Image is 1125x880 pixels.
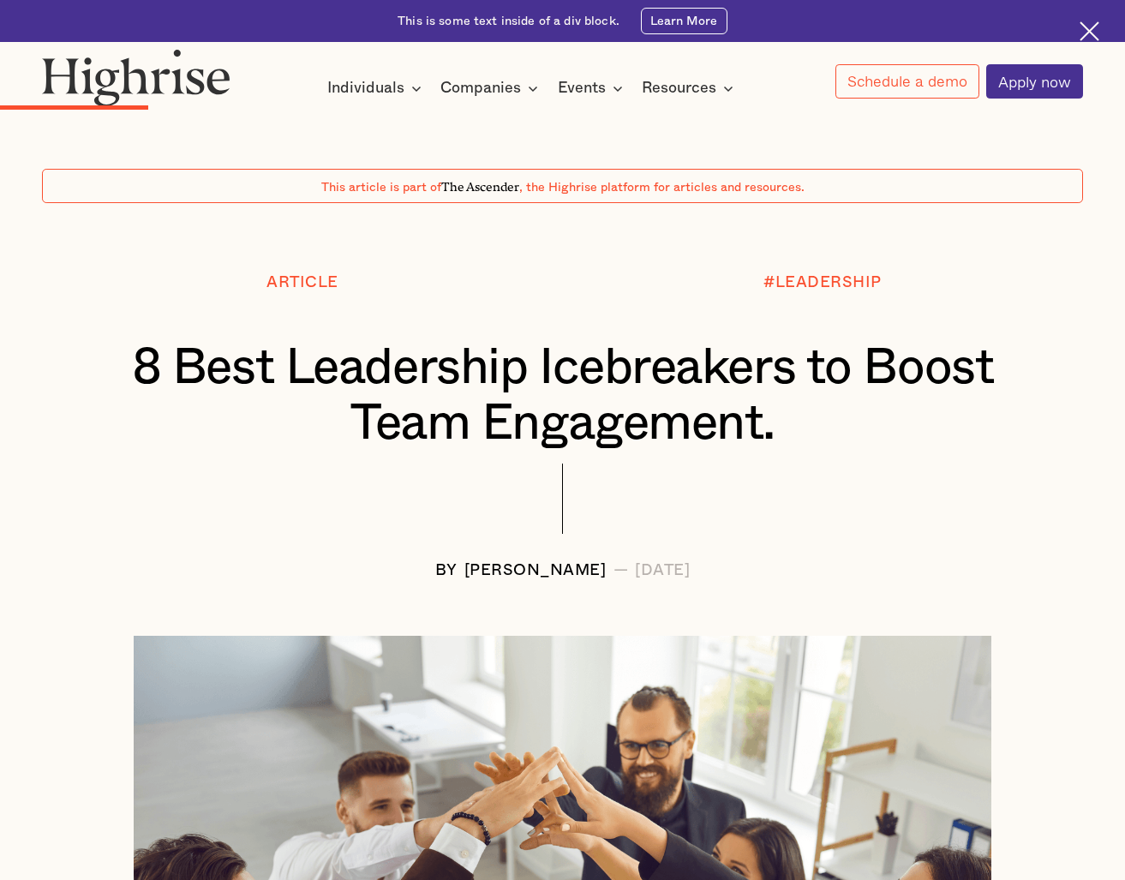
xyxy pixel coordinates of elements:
[642,78,716,99] div: Resources
[763,274,882,291] div: #LEADERSHIP
[635,562,690,579] div: [DATE]
[558,78,606,99] div: Events
[835,64,979,99] a: Schedule a demo
[440,78,521,99] div: Companies
[321,181,441,194] span: This article is part of
[613,562,629,579] div: —
[42,49,230,105] img: Highrise logo
[986,64,1083,99] a: Apply now
[398,13,619,30] div: This is some text inside of a div block.
[440,78,543,99] div: Companies
[464,562,607,579] div: [PERSON_NAME]
[327,78,427,99] div: Individuals
[641,8,727,35] a: Learn More
[519,181,805,194] span: , the Highrise platform for articles and resources.
[266,274,338,291] div: Article
[435,562,458,579] div: BY
[441,177,519,191] span: The Ascender
[327,78,404,99] div: Individuals
[86,340,1040,451] h1: 8 Best Leadership Icebreakers to Boost Team Engagement.
[558,78,628,99] div: Events
[1080,21,1099,41] img: Cross icon
[642,78,739,99] div: Resources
